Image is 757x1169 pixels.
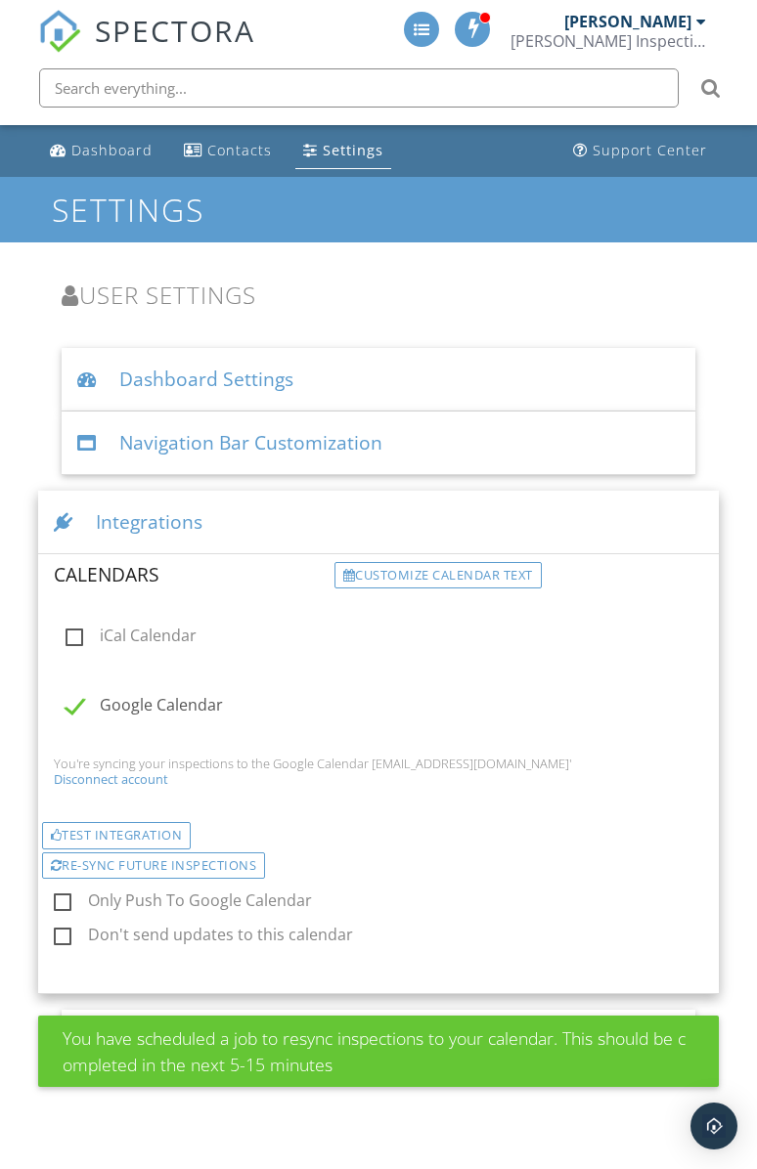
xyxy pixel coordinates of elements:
[42,822,192,849] div: Test Integration
[39,68,679,108] input: Search everything...
[66,627,323,651] label: iCal Calendar
[334,562,542,589] div: Customize calendar text
[54,756,704,771] div: You're syncing your inspections to the Google Calendar [EMAIL_ADDRESS][DOMAIN_NAME]'
[593,141,707,159] div: Support Center
[62,411,696,475] div: Navigation Bar Customization
[71,141,153,159] div: Dashboard
[62,281,696,308] h3: User Settings
[564,12,691,31] div: [PERSON_NAME]
[295,133,391,169] a: Settings
[42,133,160,169] a: Dashboard
[66,696,323,720] label: Google Calendar
[95,10,255,51] span: SPECTORA
[207,141,272,159] div: Contacts
[42,854,269,876] a: Re-sync future inspections
[38,26,255,67] a: SPECTORA
[42,852,266,880] div: Re-sync future inspections
[690,1103,737,1149] div: Open Intercom Messenger
[54,771,704,787] div: Disconnect account
[62,348,696,411] div: Dashboard Settings
[38,491,720,554] div: Integrations
[52,193,705,227] h1: Settings
[565,133,715,169] a: Support Center
[54,562,311,587] h4: Calendars
[176,133,280,169] a: Contacts
[323,141,383,159] div: Settings
[38,1016,720,1087] div: You have scheduled a job to resync inspections to your calendar. This should be completed in the ...
[42,824,195,845] a: Test Integration
[54,926,390,950] label: Don't send updates to this calendar
[38,10,81,53] img: The Best Home Inspection Software - Spectora
[54,891,390,916] label: Only Push To Google Calendar
[511,31,706,51] div: Dana Inspection Services, Inc.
